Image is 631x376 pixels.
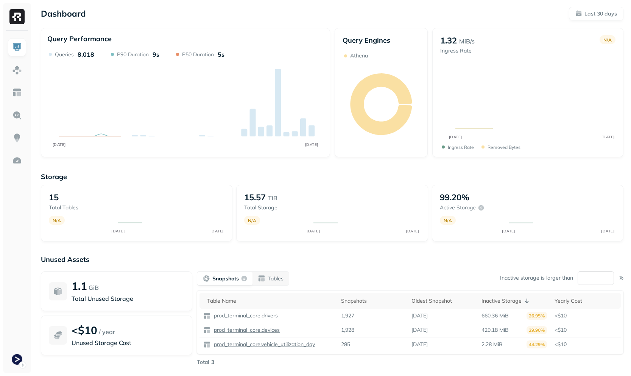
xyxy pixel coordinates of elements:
[411,326,428,334] p: [DATE]
[72,294,184,303] p: Total Unused Storage
[527,312,547,320] p: 26.95%
[12,88,22,97] img: Asset Explorer
[481,312,509,319] p: 660.36 MiB
[72,279,87,292] p: 1.1
[341,326,354,334] p: 1,928
[481,297,522,305] p: Inactive Storage
[49,192,59,203] p: 15
[248,218,256,223] p: N/A
[211,312,278,319] a: prod_terminal_core.drivers
[527,326,547,334] p: 29.90%
[305,142,318,147] tspan: [DATE]
[444,218,452,223] p: N/A
[203,312,211,320] img: table
[584,10,617,17] p: Last 30 days
[411,312,428,319] p: [DATE]
[350,52,368,59] p: Athena
[203,326,211,334] img: table
[569,7,623,20] button: Last 30 days
[72,338,184,347] p: Unused Storage Cost
[341,341,350,348] p: 285
[527,340,547,348] p: 44.29%
[601,135,615,139] tspan: [DATE]
[440,192,469,203] p: 99.20%
[211,359,214,366] p: 3
[440,204,476,211] p: Active storage
[203,341,211,348] img: table
[212,326,280,334] p: prod_terminal_core.devices
[603,37,612,43] p: N/A
[555,326,617,334] p: <$10
[449,135,462,139] tspan: [DATE]
[12,65,22,75] img: Assets
[111,229,125,233] tspan: [DATE]
[268,193,277,203] p: TiB
[47,34,112,43] p: Query Performance
[12,354,22,365] img: Terminal
[12,133,22,143] img: Insights
[268,275,284,282] p: Tables
[212,312,278,319] p: prod_terminal_core.drivers
[307,229,320,233] tspan: [DATE]
[9,9,25,24] img: Ryft
[41,255,623,264] p: Unused Assets
[440,35,457,46] p: 1.32
[41,172,623,181] p: Storage
[207,297,333,305] div: Table Name
[448,144,474,150] p: Ingress Rate
[78,51,94,58] p: 8,018
[210,229,224,233] tspan: [DATE]
[53,218,61,223] p: N/A
[49,204,111,211] p: Total tables
[153,51,159,58] p: 9s
[555,341,617,348] p: <$10
[182,51,214,58] p: P50 Duration
[55,51,74,58] p: Queries
[41,8,86,19] p: Dashboard
[72,323,97,337] p: <$10
[502,229,516,233] tspan: [DATE]
[12,110,22,120] img: Query Explorer
[459,37,475,46] p: MiB/s
[211,326,280,334] a: prod_terminal_core.devices
[244,192,266,203] p: 15.57
[488,144,520,150] p: Removed bytes
[53,142,66,147] tspan: [DATE]
[12,156,22,166] img: Optimization
[555,312,617,319] p: <$10
[218,51,224,58] p: 5s
[481,326,509,334] p: 429.18 MiB
[12,42,22,52] img: Dashboard
[343,36,420,45] p: Query Engines
[341,312,354,319] p: 1,927
[411,297,474,305] div: Oldest Snapshot
[411,341,428,348] p: [DATE]
[555,297,617,305] div: Yearly Cost
[244,204,306,211] p: Total storage
[117,51,149,58] p: P90 Duration
[406,229,419,233] tspan: [DATE]
[500,274,573,282] p: Inactive storage is larger than
[481,341,503,348] p: 2.28 MiB
[212,341,315,348] p: prod_terminal_core.vehicle_utilization_day
[619,274,623,282] p: %
[197,359,209,366] p: Total
[211,341,315,348] a: prod_terminal_core.vehicle_utilization_day
[440,47,475,54] p: Ingress Rate
[212,275,239,282] p: Snapshots
[99,327,115,336] p: / year
[341,297,404,305] div: Snapshots
[601,229,614,233] tspan: [DATE]
[89,283,99,292] p: GiB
